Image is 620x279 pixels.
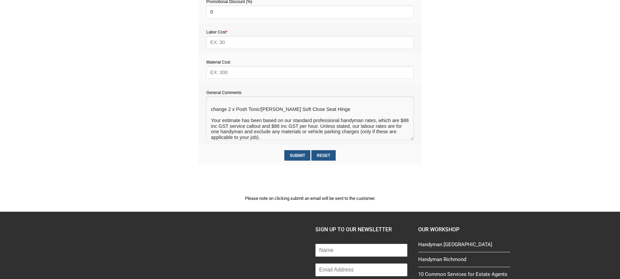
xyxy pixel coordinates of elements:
[418,225,510,234] h4: Our Workshop
[418,255,510,267] a: Handyman Richmond
[198,195,422,202] p: Please note on clicking submit an email will be sent to the customer.
[315,225,407,234] h4: SIGN UP TO OUR NEWSLETTER
[284,150,310,161] input: Submit
[206,36,413,48] input: EX: 30
[206,66,413,78] input: EX: 300
[315,244,407,257] input: Name
[418,240,510,252] a: Handyman [GEOGRAPHIC_DATA]
[311,150,335,161] input: Reset
[206,30,228,34] span: Labor Cost
[315,263,407,276] input: Email Address
[206,60,230,65] span: Material Cost
[206,90,241,95] span: General Comments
